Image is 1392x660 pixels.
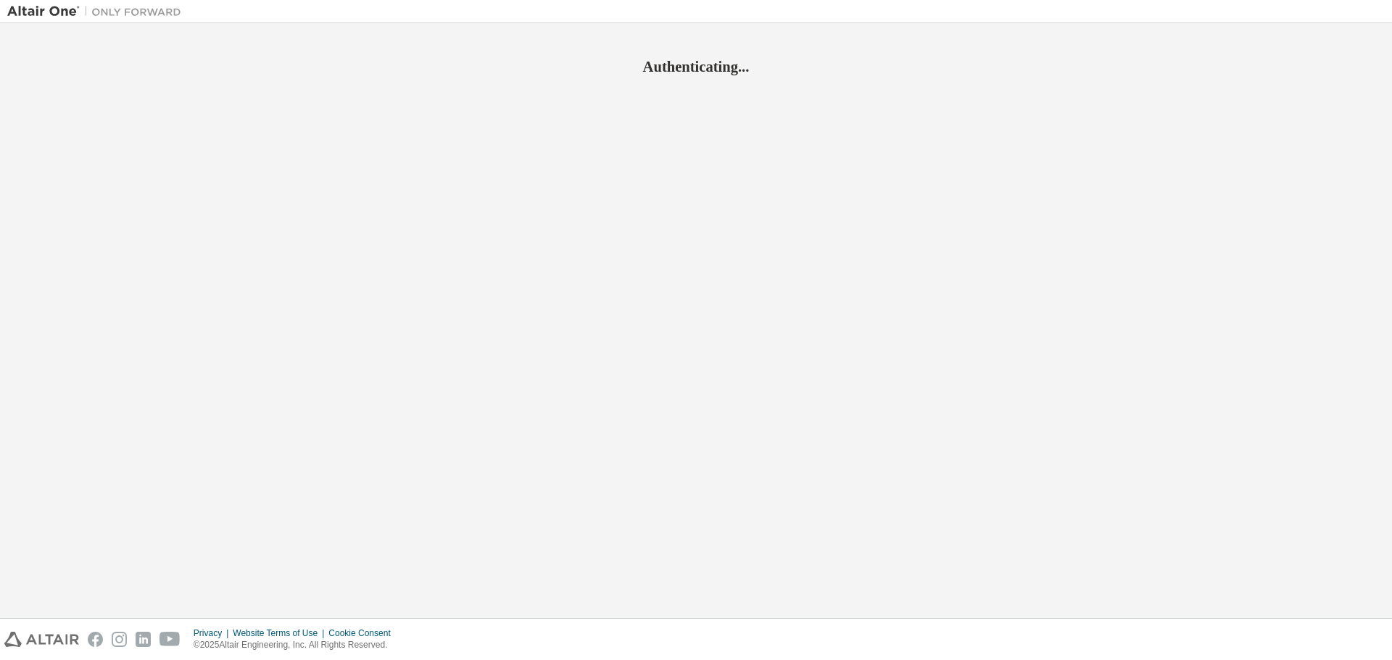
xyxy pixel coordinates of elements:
div: Website Terms of Use [233,627,328,639]
img: facebook.svg [88,632,103,647]
h2: Authenticating... [7,57,1385,76]
div: Privacy [194,627,233,639]
img: altair_logo.svg [4,632,79,647]
img: youtube.svg [159,632,181,647]
img: instagram.svg [112,632,127,647]
div: Cookie Consent [328,627,399,639]
p: © 2025 Altair Engineering, Inc. All Rights Reserved. [194,639,399,651]
img: Altair One [7,4,188,19]
img: linkedin.svg [136,632,151,647]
